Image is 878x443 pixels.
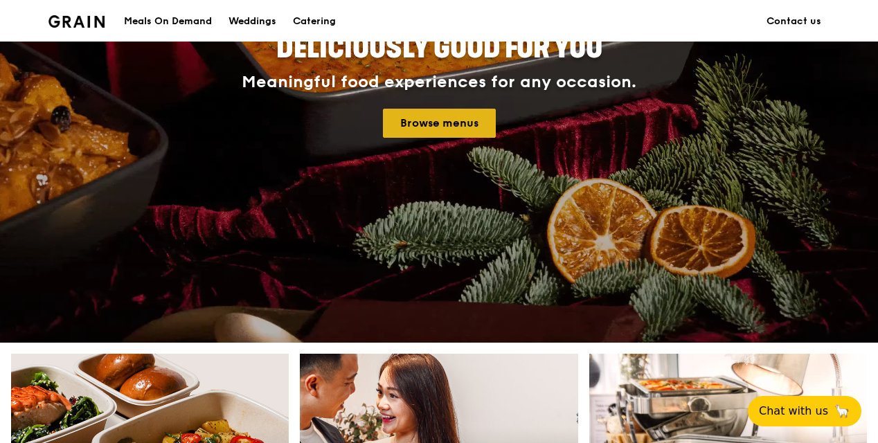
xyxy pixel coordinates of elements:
div: Catering [293,1,336,42]
span: 🦙 [834,403,850,419]
a: Weddings [220,1,285,42]
div: Meaningful food experiences for any occasion. [190,73,688,92]
span: Chat with us [759,403,828,419]
button: Chat with us🦙 [748,396,861,426]
a: Browse menus [383,109,496,138]
div: Weddings [229,1,276,42]
a: Contact us [758,1,830,42]
img: Grain [48,15,105,28]
div: Meals On Demand [124,1,212,42]
span: Deliciously good for you [276,32,602,65]
a: Catering [285,1,344,42]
